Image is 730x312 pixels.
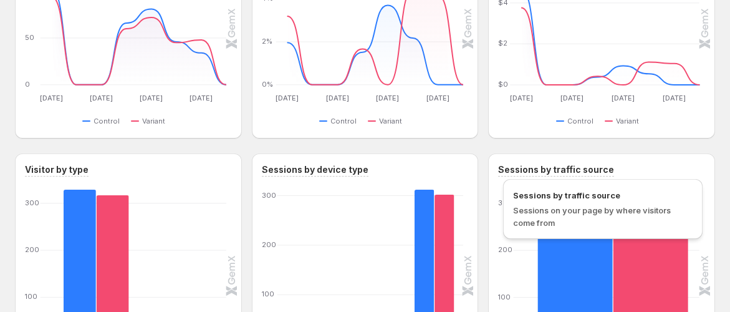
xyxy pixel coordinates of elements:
text: [DATE] [276,94,299,102]
span: Control [94,116,120,126]
text: [DATE] [663,94,686,102]
text: 200 [262,240,276,249]
text: $0 [498,80,508,89]
text: [DATE] [561,94,584,102]
text: [DATE] [510,94,533,102]
text: 200 [498,245,512,254]
text: [DATE] [376,94,399,102]
text: [DATE] [426,94,449,102]
button: Control [556,114,598,129]
button: Control [82,114,125,129]
text: 0 [25,80,30,89]
text: 200 [25,245,39,254]
text: 2% [262,37,272,46]
text: [DATE] [90,94,113,102]
span: Sessions by traffic source [513,189,693,202]
button: Variant [605,114,644,129]
text: 100 [262,290,274,299]
text: [DATE] [612,94,635,102]
span: Sessions on your page by where visitors come from [513,205,671,228]
text: 300 [25,198,39,207]
text: 100 [25,293,37,301]
span: Variant [142,116,165,126]
text: [DATE] [326,94,349,102]
h3: Sessions by traffic source [498,163,614,176]
span: Control [567,116,593,126]
text: 0% [262,80,273,89]
h3: Sessions by device type [262,163,368,176]
span: Control [330,116,357,126]
text: [DATE] [190,94,213,102]
text: [DATE] [40,94,63,102]
text: 100 [498,293,511,301]
button: Variant [368,114,407,129]
span: Variant [616,116,639,126]
button: Control [319,114,362,129]
h3: Visitor by type [25,163,89,176]
text: [DATE] [140,94,163,102]
button: Variant [131,114,170,129]
text: $2 [498,39,507,47]
text: 50 [25,33,34,42]
span: Variant [379,116,402,126]
text: 300 [262,191,276,200]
